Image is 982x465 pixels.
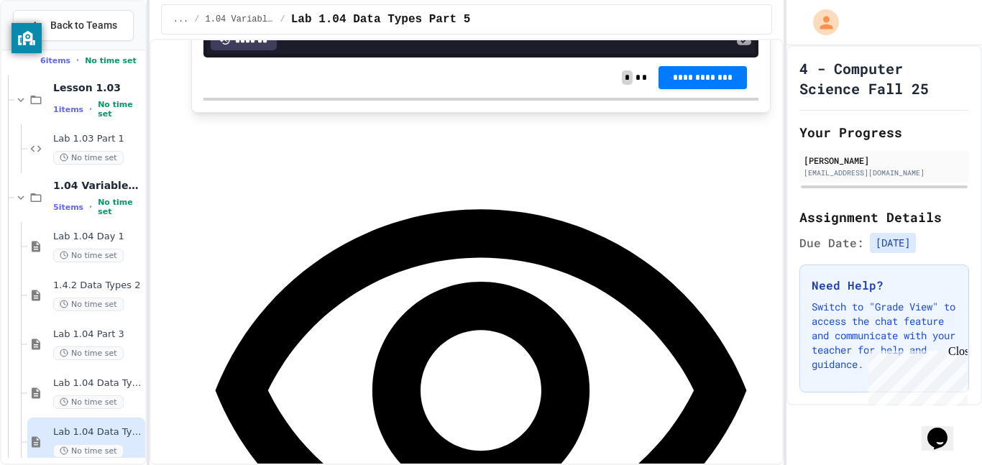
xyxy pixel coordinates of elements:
h1: 4 - Computer Science Fall 25 [799,58,969,98]
span: No time set [98,198,142,216]
iframe: chat widget [922,408,968,451]
span: Lab 1.04 Day 1 [53,231,142,243]
div: My Account [798,6,843,39]
span: Lab 1.04 Data Types Part 5 [53,426,142,438]
span: No time set [53,151,124,165]
span: No time set [53,444,124,458]
span: Due Date: [799,234,864,252]
span: No time set [98,100,142,119]
h3: Need Help? [812,277,957,294]
span: No time set [53,346,124,360]
div: Chat with us now!Close [6,6,99,91]
span: • [89,201,92,213]
span: / [280,14,285,25]
span: Lab 1.04 Data Types Part 4 [53,377,142,390]
span: No time set [53,395,124,409]
button: Back to Teams [13,10,134,41]
span: No time set [53,298,124,311]
span: 1 items [53,105,83,114]
p: Switch to "Grade View" to access the chat feature and communicate with your teacher for help and ... [812,300,957,372]
span: [DATE] [870,233,916,253]
span: 1.04 Variables and User Input [53,179,142,192]
button: privacy banner [12,23,42,53]
span: 1.4.2 Data Types 2 [53,280,142,292]
span: 5 items [53,203,83,212]
span: No time set [85,56,137,65]
span: Lab 1.04 Part 3 [53,328,142,341]
div: [PERSON_NAME] [804,154,965,167]
span: Lab 1.04 Data Types Part 5 [291,11,471,28]
span: Lesson 1.03 [53,81,142,94]
div: [EMAIL_ADDRESS][DOMAIN_NAME] [804,167,965,178]
span: Back to Teams [50,18,117,33]
h2: Assignment Details [799,207,969,227]
iframe: chat widget [863,345,968,406]
span: 6 items [40,56,70,65]
h2: Your Progress [799,122,969,142]
span: 1.04 Variables and User Input [206,14,275,25]
span: • [76,55,79,66]
span: No time set [53,249,124,262]
span: • [89,103,92,115]
span: / [194,14,199,25]
span: ... [173,14,189,25]
span: Lab 1.03 Part 1 [53,133,142,145]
